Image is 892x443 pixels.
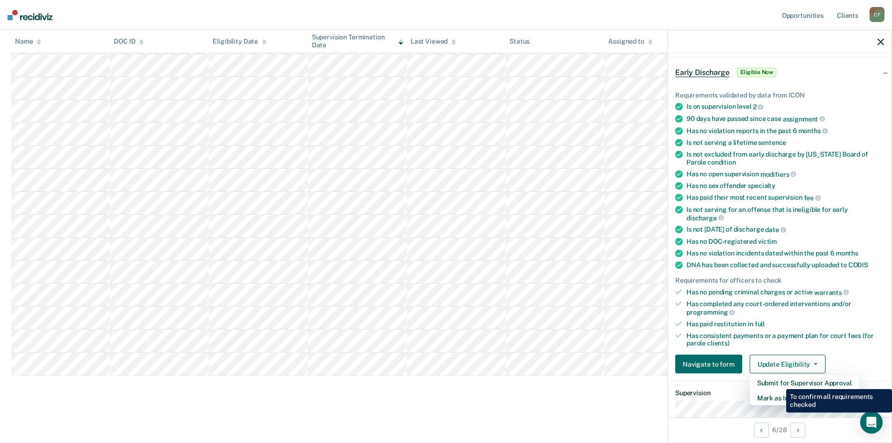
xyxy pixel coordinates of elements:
span: months [798,127,828,135]
div: Has no sex offender [686,182,884,190]
div: Eligibility Date [213,38,266,45]
div: Has no violation reports in the past 6 [686,127,884,135]
a: Navigate to form link [675,355,746,374]
div: Is not [DATE] of discharge [686,225,884,234]
div: Has no pending criminal charges or active [686,288,884,296]
div: 6 / 28 [668,417,892,442]
div: Has completed any court-ordered interventions and/or [686,300,884,316]
div: Status [509,38,530,45]
span: sentence [758,139,786,146]
span: modifiers [760,170,796,178]
div: Early DischargeEligible Now [668,57,892,87]
div: Has no violation incidents dated within the past 6 [686,249,884,257]
button: Update Eligibility [750,355,826,374]
span: condition [708,158,736,166]
div: C F [870,7,885,22]
span: Early Discharge [675,68,730,77]
div: Has paid restitution in [686,320,884,328]
div: Name [15,38,41,45]
div: Requirements validated by data from ICON [675,91,884,99]
div: Open Intercom Messenger [860,411,883,434]
div: Is not excluded from early discharge by [US_STATE] Board of Parole [686,150,884,166]
span: specialty [748,182,775,189]
button: Previous Opportunity [754,422,769,437]
span: assignment [783,115,825,122]
span: date [765,226,786,233]
span: warrants [814,288,849,296]
span: months [836,249,858,257]
div: Is not serving for an offense that is ineligible for early [686,206,884,222]
div: Has consistent payments or a payment plan for court fees (for parole [686,331,884,347]
button: Navigate to form [675,355,742,374]
button: Next Opportunity [790,422,805,437]
span: clients) [707,339,730,347]
div: Requirements for officers to check [675,277,884,285]
div: Is not serving a lifetime [686,139,884,147]
span: Eligible Now [737,68,777,77]
div: Assigned to [608,38,652,45]
div: Is on supervision level [686,103,884,111]
div: Has paid their most recent supervision [686,194,884,202]
span: programming [686,308,735,316]
button: Mark as Ineligible [750,390,859,405]
div: Last Viewed [411,38,456,45]
dt: Supervision [675,389,884,397]
span: victim [758,238,777,245]
div: Has no DOC-registered [686,238,884,246]
span: CODIS [848,261,868,269]
div: Supervision Termination Date [312,33,403,49]
img: Recidiviz [7,10,52,20]
span: 2 [753,103,764,111]
div: Has no open supervision [686,170,884,178]
div: 90 days have passed since case [686,115,884,123]
button: Submit for Supervisor Approval [750,375,859,390]
span: discharge [686,214,724,221]
span: full [755,320,765,327]
div: DNA has been collected and successfully uploaded to [686,261,884,269]
div: DOC ID [114,38,144,45]
span: fee [804,194,821,202]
